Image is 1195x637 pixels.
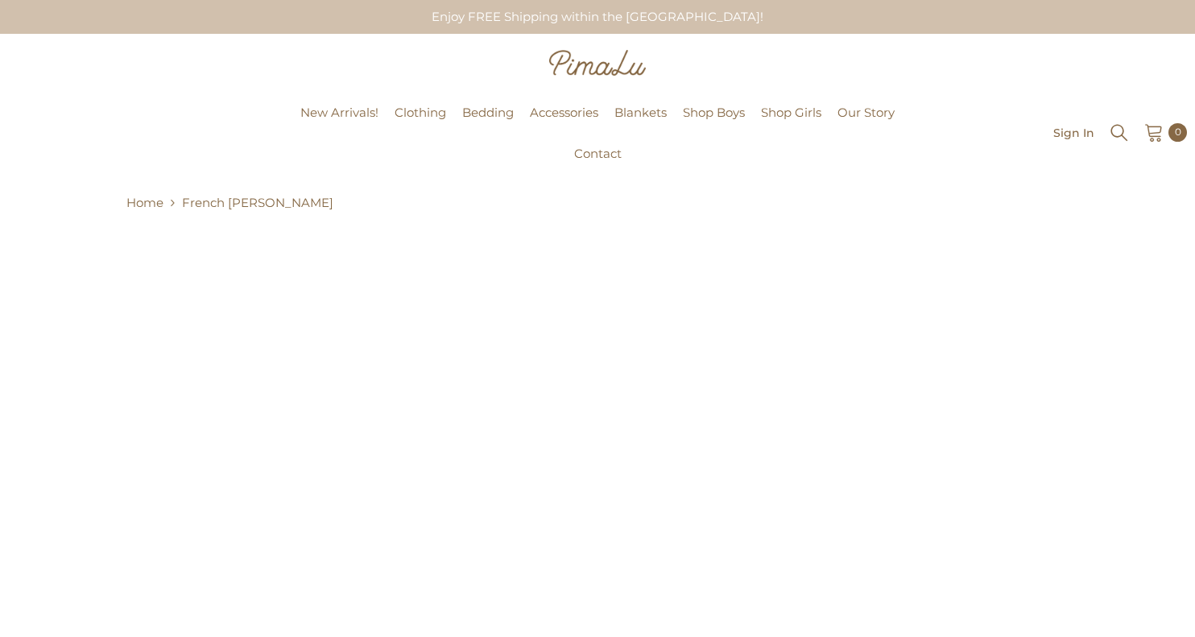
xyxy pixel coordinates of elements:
[837,105,895,120] span: Our Story
[574,146,622,161] span: Contact
[387,103,454,144] a: Clothing
[300,105,378,120] span: New Arrivals!
[530,105,598,120] span: Accessories
[395,105,446,120] span: Clothing
[126,193,163,213] a: Home
[753,103,829,144] a: Shop Girls
[126,185,1069,218] nav: breadcrumbs
[462,105,514,120] span: Bedding
[1053,127,1094,139] span: Sign In
[182,195,333,210] a: French [PERSON_NAME]
[1053,126,1094,139] a: Sign In
[829,103,903,144] a: Our Story
[675,103,753,144] a: Shop Boys
[454,103,522,144] a: Bedding
[606,103,675,144] a: Blankets
[419,2,777,32] div: Enjoy FREE Shipping within the [GEOGRAPHIC_DATA]!
[614,105,667,120] span: Blankets
[1175,123,1181,141] span: 0
[683,105,745,120] span: Shop Boys
[8,127,59,139] a: Pimalu
[522,103,606,144] a: Accessories
[292,103,387,144] a: New Arrivals!
[549,50,646,76] img: Pimalu
[566,144,630,185] a: Contact
[1109,121,1130,143] summary: Search
[761,105,821,120] span: Shop Girls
